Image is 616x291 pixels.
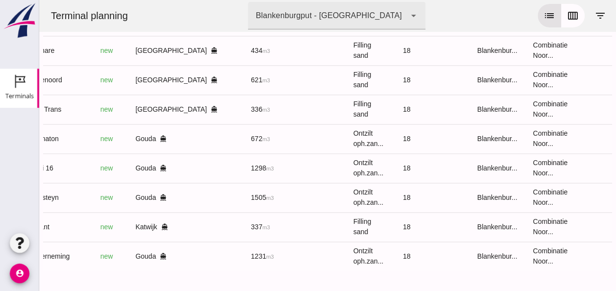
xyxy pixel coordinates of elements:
[504,10,516,22] i: list
[306,65,356,95] td: Filling sand
[121,135,127,142] i: directions_boat
[96,75,178,85] div: [GEOGRAPHIC_DATA]
[204,95,258,124] td: 336
[204,65,258,95] td: 621
[96,46,178,56] div: [GEOGRAPHIC_DATA]
[96,163,178,173] div: Gouda
[217,10,363,22] div: Blankenburgput - [GEOGRAPHIC_DATA]
[356,183,430,212] td: 18
[430,124,486,153] td: Blankenbur...
[486,95,546,124] td: Combinatie Noor...
[204,36,258,65] td: 434
[306,36,356,65] td: Filling sand
[96,251,178,262] div: Gouda
[53,242,89,271] td: new
[306,124,356,153] td: Ontzilt oph.zan...
[204,183,258,212] td: 1505
[223,224,231,230] small: m3
[430,242,486,271] td: Blankenbur...
[306,153,356,183] td: Ontzilt oph.zan...
[96,134,178,144] div: Gouda
[227,254,235,260] small: m3
[356,95,430,124] td: 18
[53,95,89,124] td: new
[227,166,235,171] small: m3
[430,36,486,65] td: Blankenbur...
[172,47,178,54] i: directions_boat
[486,36,546,65] td: Combinatie Noor...
[53,124,89,153] td: new
[223,48,231,54] small: m3
[5,93,34,99] div: Terminals
[306,242,356,271] td: Ontzilt oph.zan...
[204,242,258,271] td: 1231
[430,65,486,95] td: Blankenbur...
[122,223,129,230] i: directions_boat
[53,153,89,183] td: new
[10,264,29,283] i: account_circle
[227,195,235,201] small: m3
[486,124,546,153] td: Combinatie Noor...
[356,242,430,271] td: 18
[430,153,486,183] td: Blankenbur...
[369,10,380,22] i: arrow_drop_down
[306,212,356,242] td: Filling sand
[204,153,258,183] td: 1298
[356,153,430,183] td: 18
[2,2,37,39] img: logo-small.a267ee39.svg
[204,124,258,153] td: 672
[172,106,178,113] i: directions_boat
[486,212,546,242] td: Combinatie Noor...
[223,136,231,142] small: m3
[555,10,567,22] i: filter_list
[223,107,231,113] small: m3
[430,183,486,212] td: Blankenbur...
[96,193,178,203] div: Gouda
[4,9,97,23] div: Terminal planning
[121,165,127,171] i: directions_boat
[356,36,430,65] td: 18
[486,242,546,271] td: Combinatie Noor...
[96,104,178,115] div: [GEOGRAPHIC_DATA]
[53,65,89,95] td: new
[356,124,430,153] td: 18
[430,95,486,124] td: Blankenbur...
[430,212,486,242] td: Blankenbur...
[121,253,127,260] i: directions_boat
[121,194,127,201] i: directions_boat
[53,183,89,212] td: new
[172,76,178,83] i: directions_boat
[53,36,89,65] td: new
[486,153,546,183] td: Combinatie Noor...
[306,95,356,124] td: Filling sand
[53,212,89,242] td: new
[223,77,231,83] small: m3
[204,212,258,242] td: 337
[486,183,546,212] td: Combinatie Noor...
[528,10,540,22] i: calendar_view_week
[356,65,430,95] td: 18
[306,183,356,212] td: Ontzilt oph.zan...
[356,212,430,242] td: 18
[486,65,546,95] td: Combinatie Noor...
[96,222,178,232] div: Katwijk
